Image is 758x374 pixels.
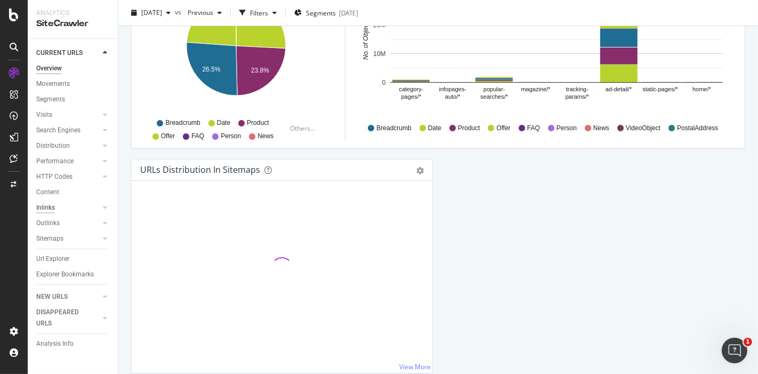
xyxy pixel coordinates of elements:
[36,63,110,74] a: Overview
[140,164,260,175] div: URLs Distribution in Sitemaps
[36,253,69,265] div: Url Explorer
[36,269,94,280] div: Explorer Bookmarks
[36,307,100,329] a: DISAPPEARED URLS
[557,124,577,133] span: Person
[677,124,718,133] span: PostalAddress
[606,86,632,92] text: ad-detail/*
[191,132,204,141] span: FAQ
[744,338,752,346] span: 1
[521,86,551,92] text: magazine/*
[165,118,200,128] span: Breadcrumb
[399,362,431,371] a: View More
[127,4,175,21] button: [DATE]
[257,132,273,141] span: News
[439,86,467,92] text: infopages-
[141,8,162,17] span: 2025 Oct. 3rd
[373,50,385,58] text: 10M
[36,202,55,213] div: Inlinks
[221,132,241,141] span: Person
[339,8,358,17] div: [DATE]
[36,187,59,198] div: Content
[36,233,63,244] div: Sitemaps
[401,93,422,100] text: pages/*
[36,140,100,152] a: Distribution
[36,156,74,167] div: Performance
[36,233,100,244] a: Sitemaps
[692,86,712,92] text: home/*
[36,253,110,265] a: Url Explorer
[36,78,70,90] div: Movements
[161,132,175,141] span: Offer
[566,93,590,100] text: params/*
[362,19,370,60] text: No. of Objects
[36,218,100,229] a: Outlinks
[36,125,80,136] div: Search Engines
[36,63,62,74] div: Overview
[202,66,220,73] text: 26.5%
[36,187,110,198] a: Content
[399,86,424,92] text: category-
[36,171,72,182] div: HTTP Codes
[290,4,362,21] button: Segments[DATE]
[247,118,269,128] span: Product
[458,124,480,133] span: Product
[36,338,110,349] a: Analysis Info
[36,202,100,213] a: Inlinks
[566,86,589,92] text: tracking-
[376,124,411,133] span: Breadcrumb
[36,291,100,303] a: NEW URLS
[382,79,386,86] text: 0
[36,156,100,167] a: Performance
[251,67,269,74] text: 23.8%
[497,124,511,133] span: Offer
[36,109,100,121] a: Visits
[36,9,109,18] div: Analytics
[36,94,65,105] div: Segments
[626,124,660,133] span: VideoObject
[36,140,70,152] div: Distribution
[445,93,461,100] text: auto/*
[36,307,90,329] div: DISAPPEARED URLS
[642,86,678,92] text: static-pages/*
[428,124,441,133] span: Date
[416,167,424,174] div: gear
[290,124,320,133] div: Others...
[36,338,74,349] div: Analysis Info
[36,269,110,280] a: Explorer Bookmarks
[36,47,100,59] a: CURRENT URLS
[373,21,385,29] text: 20M
[722,338,747,363] iframe: Intercom live chat
[36,125,100,136] a: Search Engines
[36,218,60,229] div: Outlinks
[480,93,509,100] text: searches/*
[217,118,230,128] span: Date
[183,8,213,17] span: Previous
[235,4,281,21] button: Filters
[175,7,183,16] span: vs
[306,8,336,17] span: Segments
[527,124,540,133] span: FAQ
[36,18,109,30] div: SiteCrawler
[593,124,609,133] span: News
[36,171,100,182] a: HTTP Codes
[36,47,83,59] div: CURRENT URLS
[250,8,268,17] div: Filters
[36,78,110,90] a: Movements
[36,291,68,303] div: NEW URLS
[36,94,110,105] a: Segments
[183,4,226,21] button: Previous
[36,109,52,121] div: Visits
[483,86,505,92] text: popular-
